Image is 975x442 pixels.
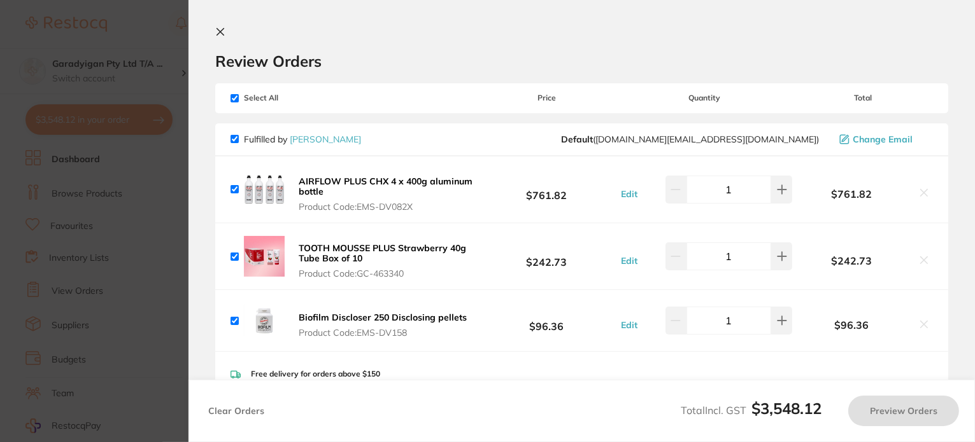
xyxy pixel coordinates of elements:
[617,319,641,331] button: Edit
[299,202,473,212] span: Product Code: EMS-DV082X
[299,328,467,338] span: Product Code: EMS-DV158
[244,300,285,341] img: YXhzcDFhYQ
[836,134,933,145] button: Change Email
[299,312,467,323] b: Biofilm Discloser 250 Disclosing pellets
[681,404,822,417] span: Total Incl. GST
[617,93,793,102] span: Quantity
[853,134,913,144] span: Change Email
[215,52,948,71] h2: Review Orders
[295,242,476,279] button: TOOTH MOUSSE PLUS Strawberry 40g Tube Box of 10 Product Code:GC-463340
[295,312,471,338] button: Biofilm Discloser 250 Disclosing pellets Product Code:EMS-DV158
[244,236,285,277] img: MjMyZXNtcQ
[244,169,285,210] img: MGpxbnBxaA
[792,93,933,102] span: Total
[792,319,910,331] b: $96.36
[244,134,361,144] p: Fulfilled by
[299,176,473,197] b: AIRFLOW PLUS CHX 4 x 400g aluminum bottle
[792,255,910,266] b: $242.73
[290,134,361,145] a: [PERSON_NAME]
[617,188,641,200] button: Edit
[204,396,268,426] button: Clear Orders
[617,255,641,266] button: Edit
[792,188,910,200] b: $761.82
[251,369,380,378] p: Free delivery for orders above $150
[476,177,617,201] b: $761.82
[295,176,476,212] button: AIRFLOW PLUS CHX 4 x 400g aluminum bottle Product Code:EMS-DV082X
[476,93,617,102] span: Price
[231,93,358,102] span: Select All
[476,309,617,333] b: $96.36
[561,134,593,145] b: Default
[299,268,473,279] span: Product Code: GC-463340
[299,242,466,264] b: TOOTH MOUSSE PLUS Strawberry 40g Tube Box of 10
[848,396,959,426] button: Preview Orders
[476,245,617,268] b: $242.73
[561,134,819,144] span: customer.care@henryschein.com.au
[751,399,822,418] b: $3,548.12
